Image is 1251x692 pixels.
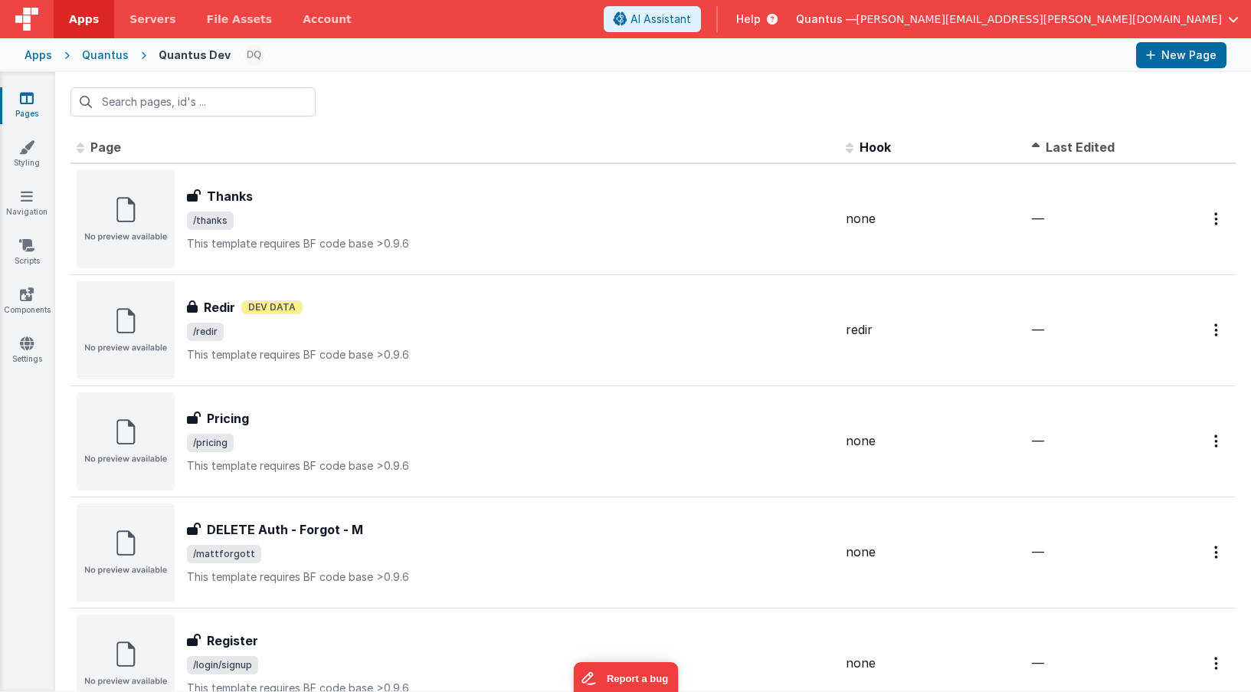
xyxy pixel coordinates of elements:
[241,300,303,314] span: Dev Data
[796,11,856,27] span: Quantus —
[187,569,833,585] p: This template requires BF code base >0.9.6
[604,6,701,32] button: AI Assistant
[207,187,253,205] h3: Thanks
[207,409,249,428] h3: Pricing
[1046,139,1115,155] span: Last Edited
[207,520,363,539] h3: DELETE Auth - Forgot - M
[82,48,129,63] div: Quantus
[90,139,121,155] span: Page
[187,656,258,674] span: /login/signup
[187,545,261,563] span: /mattforgott
[204,298,235,316] h3: Redir
[846,654,1020,672] div: none
[1032,433,1044,448] span: —
[207,11,273,27] span: File Assets
[846,432,1020,450] div: none
[1205,314,1230,346] button: Options
[25,48,52,63] div: Apps
[187,458,833,474] p: This template requires BF code base >0.9.6
[860,139,891,155] span: Hook
[187,434,234,452] span: /pricing
[187,236,833,251] p: This template requires BF code base >0.9.6
[630,11,691,27] span: AI Assistant
[846,321,1020,339] div: redir
[187,323,224,341] span: /redir
[187,212,234,230] span: /thanks
[846,543,1020,561] div: none
[1205,203,1230,234] button: Options
[796,11,1239,27] button: Quantus — [PERSON_NAME][EMAIL_ADDRESS][PERSON_NAME][DOMAIN_NAME]
[1205,425,1230,457] button: Options
[1032,322,1044,337] span: —
[244,44,265,66] img: 1021820d87a3b39413df04cdda3ae7ec
[207,631,258,650] h3: Register
[1205,648,1230,679] button: Options
[846,210,1020,228] div: none
[1032,211,1044,226] span: —
[129,11,175,27] span: Servers
[69,11,99,27] span: Apps
[1136,42,1226,68] button: New Page
[736,11,761,27] span: Help
[1032,655,1044,671] span: —
[187,347,833,362] p: This template requires BF code base >0.9.6
[1032,544,1044,559] span: —
[70,87,316,116] input: Search pages, id's ...
[159,48,231,63] div: Quantus Dev
[1205,536,1230,568] button: Options
[856,11,1222,27] span: [PERSON_NAME][EMAIL_ADDRESS][PERSON_NAME][DOMAIN_NAME]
